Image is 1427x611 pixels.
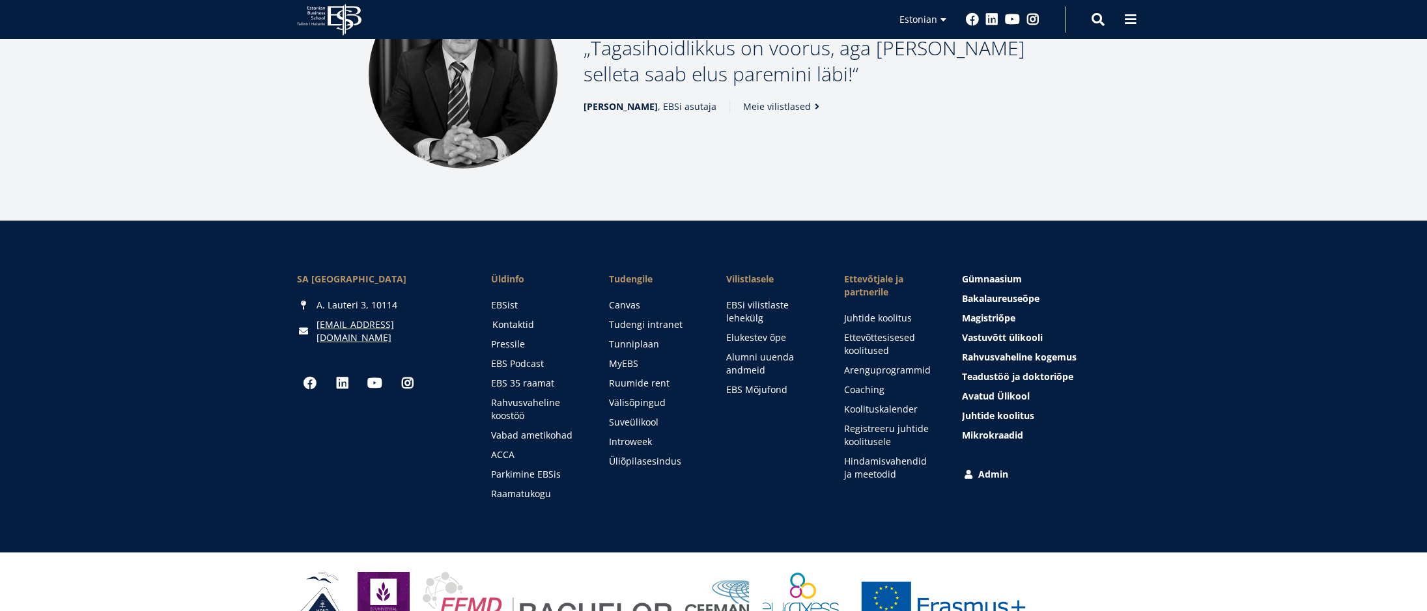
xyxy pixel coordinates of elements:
a: Registreeru juhtide koolitusele [844,422,936,448]
span: Rahvusvaheline kogemus [962,351,1077,363]
a: Arenguprogrammid [844,364,936,377]
a: Raamatukogu [491,487,583,500]
a: Juhtide koolitus [962,409,1130,422]
a: Linkedin [985,13,998,26]
a: Introweek [609,435,701,448]
a: Canvas [609,299,701,312]
strong: [PERSON_NAME] [584,100,658,113]
a: EBS Podcast [491,357,583,370]
a: Admin [962,468,1130,481]
a: EBS 35 raamat [491,377,583,390]
a: Suveülikool [609,416,701,429]
a: Pressile [491,338,583,351]
span: , EBSi asutaja [584,100,716,113]
a: [EMAIL_ADDRESS][DOMAIN_NAME] [317,318,465,344]
a: Avatud Ülikool [962,390,1130,403]
span: Bakalaureuseõpe [962,292,1039,305]
span: Juhtide koolitus [962,409,1034,422]
a: Kontaktid [492,318,584,331]
div: A. Lauteri 3, 10114 [297,299,465,312]
a: Facebook [297,370,323,396]
a: Juhtide koolitus [844,312,936,325]
a: EBSi vilistlaste lehekülg [726,299,818,325]
a: Välisõpingud [609,396,701,409]
a: Tunniplaan [609,338,701,351]
a: Instagram [1026,13,1039,26]
a: Tudengi intranet [609,318,701,331]
a: Mikrokraadid [962,429,1130,442]
a: Ruumide rent [609,377,701,390]
a: Vastuvõtt ülikooli [962,331,1130,344]
a: Koolituskalender [844,403,936,416]
span: Vilistlasele [726,273,818,286]
a: Coaching [844,383,936,396]
span: Teadustöö ja doktoriõpe [962,370,1073,383]
a: Vabad ametikohad [491,429,583,442]
a: Elukestev õpe [726,331,818,344]
a: Ettevõttesisesed koolitused [844,331,936,357]
a: Üliõpilasesindus [609,455,701,468]
a: Tudengile [609,273,701,286]
a: Youtube [362,370,388,396]
span: Üldinfo [491,273,583,286]
a: MyEBS [609,357,701,370]
span: Mikrokraadid [962,429,1023,441]
a: ACCA [491,448,583,461]
a: Meie vilistlased [743,100,824,113]
span: Vastuvõtt ülikooli [962,331,1043,344]
a: Instagram [395,370,421,396]
a: Teadustöö ja doktoriõpe [962,370,1130,383]
a: Rahvusvaheline koostöö [491,396,583,422]
a: EBSist [491,299,583,312]
a: Gümnaasium [962,273,1130,286]
div: SA [GEOGRAPHIC_DATA] [297,273,465,286]
span: Gümnaasium [962,273,1022,285]
a: Linkedin [330,370,356,396]
span: Magistriõpe [962,312,1015,324]
a: Rahvusvaheline kogemus [962,351,1130,364]
a: Parkimine EBSis [491,468,583,481]
p: Tagasihoidlikkus on voorus, aga [PERSON_NAME] selleta saab elus paremini läbi! [584,35,1059,87]
span: Avatud Ülikool [962,390,1030,402]
a: EBS Mõjufond [726,383,818,396]
a: Youtube [1005,13,1020,26]
span: Ettevõtjale ja partnerile [844,273,936,299]
a: Hindamisvahendid ja meetodid [844,455,936,481]
a: Magistriõpe [962,312,1130,325]
a: Alumni uuenda andmeid [726,351,818,377]
a: Bakalaureuseõpe [962,292,1130,305]
a: Facebook [966,13,979,26]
